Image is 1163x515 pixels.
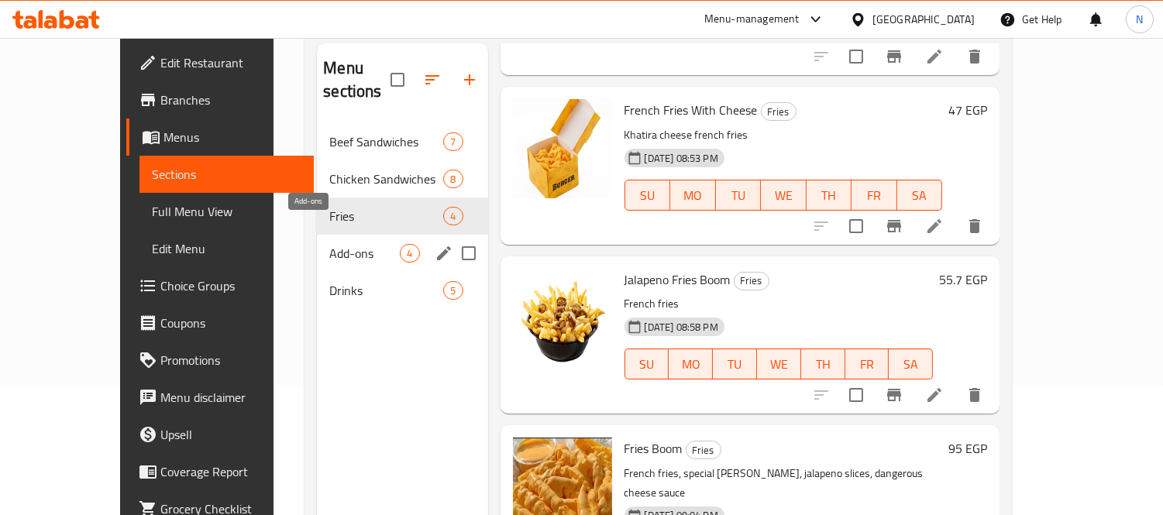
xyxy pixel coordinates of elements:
p: French fries, special [PERSON_NAME], jalapeno slices, dangerous cheese sauce [625,464,943,503]
button: MO [670,180,716,211]
span: 4 [444,209,462,224]
span: Fries [735,272,769,290]
span: FR [858,184,891,207]
span: Beef Sandwiches [329,132,443,151]
nav: Menu sections [317,117,487,315]
h2: Menu sections [323,57,390,103]
span: Coupons [160,314,302,332]
div: [GEOGRAPHIC_DATA] [872,11,975,28]
div: items [443,281,463,300]
a: Coverage Report [126,453,315,490]
span: Fries [686,441,721,459]
span: Sort sections [414,61,451,98]
button: delete [956,376,993,414]
button: edit [432,242,456,265]
button: SU [625,180,670,211]
span: Select all sections [381,64,414,96]
span: Edit Menu [152,239,302,258]
a: Menus [126,118,315,156]
div: Beef Sandwiches7 [317,123,487,160]
span: Choice Groups [160,276,302,295]
div: Fries [761,102,797,121]
div: items [443,132,463,151]
button: WE [761,180,807,211]
div: Add-ons4edit [317,235,487,272]
a: Edit Restaurant [126,44,315,81]
span: Chicken Sandwiches [329,170,443,188]
div: Fries4 [317,197,487,235]
span: [DATE] 08:58 PM [638,320,724,335]
button: FR [852,180,897,211]
a: Edit menu item [925,47,944,66]
button: SA [897,180,943,211]
a: Sections [139,156,315,193]
a: Coupons [126,304,315,342]
div: Fries [686,441,721,459]
h6: 47 EGP [948,99,987,121]
span: Drinks [329,281,443,300]
span: TH [807,353,839,376]
div: Fries [734,272,769,290]
h6: 95 EGP [948,438,987,459]
button: FR [845,348,889,379]
div: Menu-management [704,10,800,29]
span: Branches [160,91,302,109]
button: TH [801,348,845,379]
span: SU [631,184,664,207]
button: delete [956,208,993,245]
span: French Fries With Cheese [625,98,758,122]
span: WE [763,353,795,376]
button: WE [757,348,801,379]
a: Branches [126,81,315,118]
span: Fries [329,207,443,225]
span: Edit Restaurant [160,53,302,72]
span: SA [895,353,927,376]
span: Fries [762,103,796,121]
button: Branch-specific-item [876,376,913,414]
span: SA [903,184,937,207]
button: TU [716,180,762,211]
button: Branch-specific-item [876,208,913,245]
div: items [400,244,419,263]
span: Full Menu View [152,202,302,221]
img: French Fries With Cheese [513,99,612,198]
div: items [443,170,463,188]
p: Khatira cheese french fries [625,125,943,145]
a: Upsell [126,416,315,453]
a: Edit menu item [925,217,944,235]
h6: 55.7 EGP [939,269,987,290]
span: Menu disclaimer [160,388,302,407]
a: Edit menu item [925,386,944,404]
button: Branch-specific-item [876,38,913,75]
span: Select to update [840,40,872,73]
div: items [443,207,463,225]
button: TH [807,180,852,211]
a: Choice Groups [126,267,315,304]
a: Edit Menu [139,230,315,267]
span: Select to update [840,210,872,242]
span: MO [675,353,707,376]
span: TH [813,184,846,207]
button: Add section [451,61,488,98]
button: MO [669,348,713,379]
span: SU [631,353,663,376]
span: [DATE] 08:53 PM [638,151,724,166]
span: WE [767,184,800,207]
span: MO [676,184,710,207]
a: Promotions [126,342,315,379]
a: Full Menu View [139,193,315,230]
span: 5 [444,283,462,298]
span: N [1136,11,1143,28]
a: Menu disclaimer [126,379,315,416]
span: 7 [444,135,462,149]
button: TU [713,348,757,379]
div: Drinks5 [317,272,487,309]
span: TU [722,184,755,207]
span: Coverage Report [160,462,302,481]
span: Fries Boom [625,437,683,460]
img: Jalapeno Fries Boom [513,269,612,368]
